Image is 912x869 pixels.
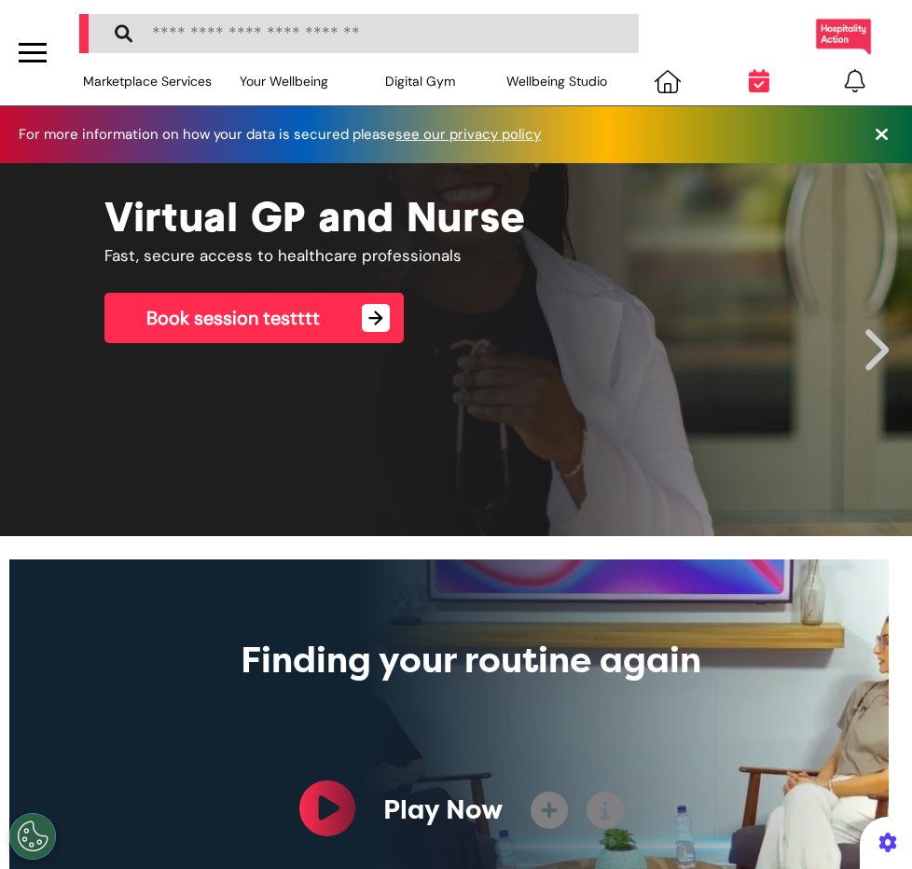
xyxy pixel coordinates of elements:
div: Your Wellbeing [215,67,352,97]
div: Marketplace Services [79,67,215,97]
h4: Fast, secure access to healthcare professionals [104,246,808,265]
div: Wellbeing Studio [489,67,625,97]
div: Play Now [383,791,503,830]
button: Open Preferences [9,813,56,860]
a: see our privacy policy [395,125,541,144]
a: Book session testttt→ [104,293,404,343]
div: Finding your routine again [53,634,890,687]
span: → [362,304,390,332]
div: For more information on how your data is secured please [19,128,560,142]
div: Digital Gym [352,67,488,97]
h1: Virtual GP and Nurse [104,191,808,241]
